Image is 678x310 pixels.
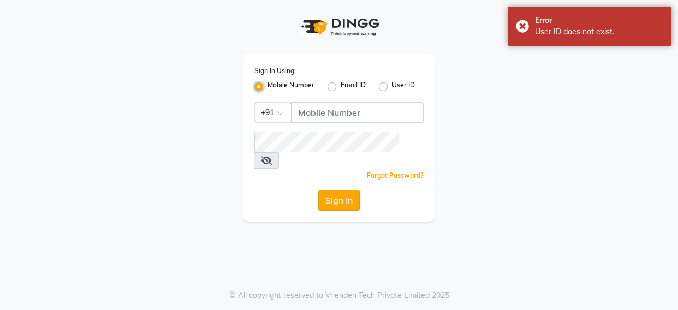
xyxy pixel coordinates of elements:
[341,80,366,93] label: Email ID
[254,132,399,152] input: Username
[535,26,663,38] div: User ID does not exist.
[535,15,663,26] div: Error
[295,11,383,43] img: logo1.svg
[254,66,296,76] label: Sign In Using:
[318,190,360,211] button: Sign In
[367,171,424,180] a: Forgot Password?
[291,102,424,123] input: Username
[392,80,415,93] label: User ID
[267,80,314,93] label: Mobile Number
